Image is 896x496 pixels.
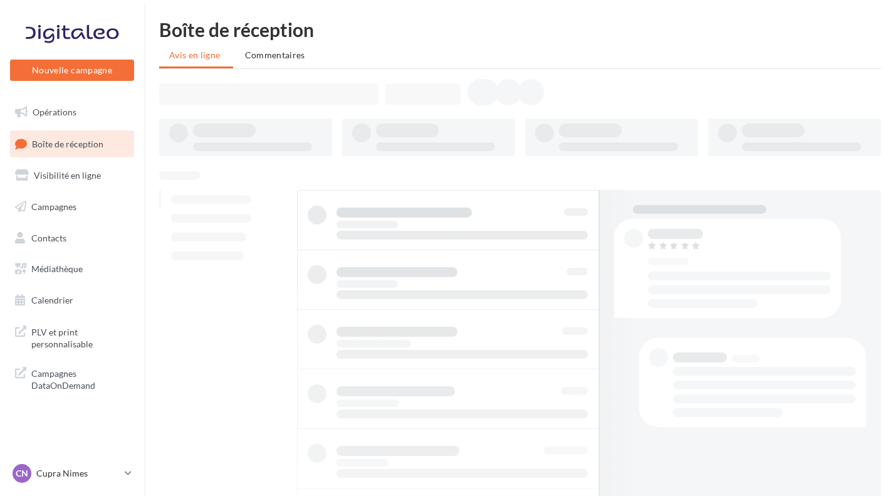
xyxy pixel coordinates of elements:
[32,138,103,149] span: Boîte de réception
[8,99,137,125] a: Opérations
[8,287,137,314] a: Calendrier
[8,162,137,189] a: Visibilité en ligne
[8,130,137,157] a: Boîte de réception
[36,467,120,480] p: Cupra Nimes
[10,60,134,81] button: Nouvelle campagne
[8,360,137,397] a: Campagnes DataOnDemand
[8,256,137,282] a: Médiathèque
[8,225,137,251] a: Contacts
[31,263,83,274] span: Médiathèque
[31,365,129,392] span: Campagnes DataOnDemand
[34,170,101,181] span: Visibilité en ligne
[31,201,76,212] span: Campagnes
[159,20,881,39] div: Boîte de réception
[8,194,137,220] a: Campagnes
[8,319,137,356] a: PLV et print personnalisable
[31,295,73,305] span: Calendrier
[33,107,76,117] span: Opérations
[10,462,134,485] a: CN Cupra Nimes
[16,467,28,480] span: CN
[245,50,305,60] span: Commentaires
[31,232,66,243] span: Contacts
[31,324,129,351] span: PLV et print personnalisable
